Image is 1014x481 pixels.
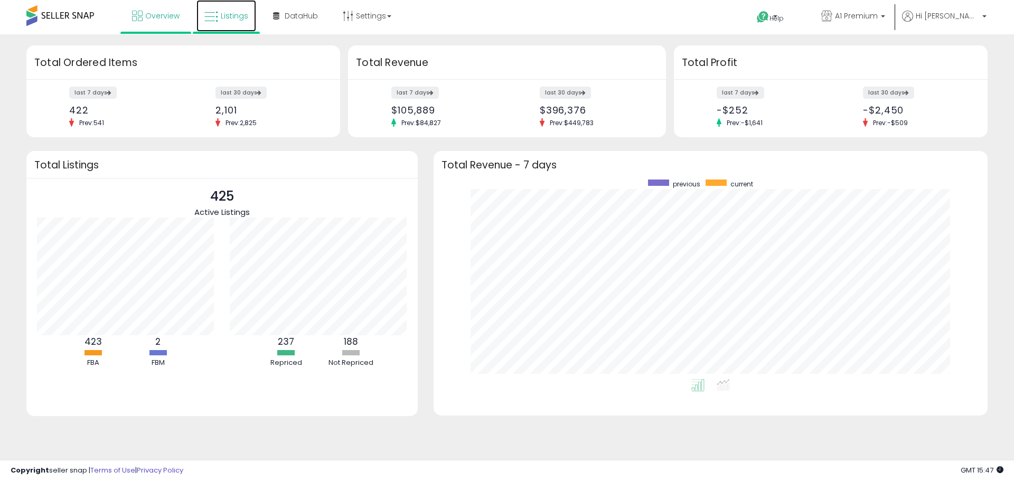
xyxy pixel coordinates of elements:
span: Prev: -$1,641 [721,118,768,127]
div: -$2,450 [863,105,969,116]
label: last 7 days [391,87,439,99]
span: Listings [221,11,248,21]
span: Help [769,14,784,23]
a: Privacy Policy [137,465,183,475]
span: Overview [145,11,180,21]
strong: Copyright [11,465,49,475]
span: previous [673,180,700,188]
span: Prev: $449,783 [544,118,599,127]
h3: Total Listings [34,161,410,169]
b: 423 [84,335,102,348]
a: Terms of Use [90,465,135,475]
label: last 7 days [69,87,117,99]
label: last 30 days [863,87,914,99]
i: Get Help [756,11,769,24]
div: Not Repriced [320,358,383,368]
h3: Total Profit [682,55,980,70]
label: last 7 days [717,87,764,99]
b: 2 [155,335,161,348]
h3: Total Ordered Items [34,55,332,70]
div: $396,376 [540,105,647,116]
a: Hi [PERSON_NAME] [902,11,987,34]
span: 2025-10-9 15:47 GMT [961,465,1003,475]
div: FBA [61,358,125,368]
span: DataHub [285,11,318,21]
span: Hi [PERSON_NAME] [916,11,979,21]
b: 237 [278,335,294,348]
a: Help [748,3,804,34]
span: Prev: 541 [74,118,109,127]
div: -$252 [717,105,823,116]
h3: Total Revenue [356,55,658,70]
div: FBM [126,358,190,368]
div: 2,101 [215,105,322,116]
span: Prev: $84,827 [396,118,446,127]
h3: Total Revenue - 7 days [442,161,980,169]
span: Prev: -$509 [868,118,913,127]
div: 422 [69,105,175,116]
div: $105,889 [391,105,499,116]
span: current [730,180,753,188]
b: 188 [344,335,358,348]
span: Active Listings [194,206,250,218]
div: Repriced [255,358,318,368]
div: seller snap | | [11,466,183,476]
span: A1 Premium [835,11,878,21]
label: last 30 days [540,87,591,99]
label: last 30 days [215,87,267,99]
p: 425 [194,186,250,206]
span: Prev: 2,825 [220,118,262,127]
